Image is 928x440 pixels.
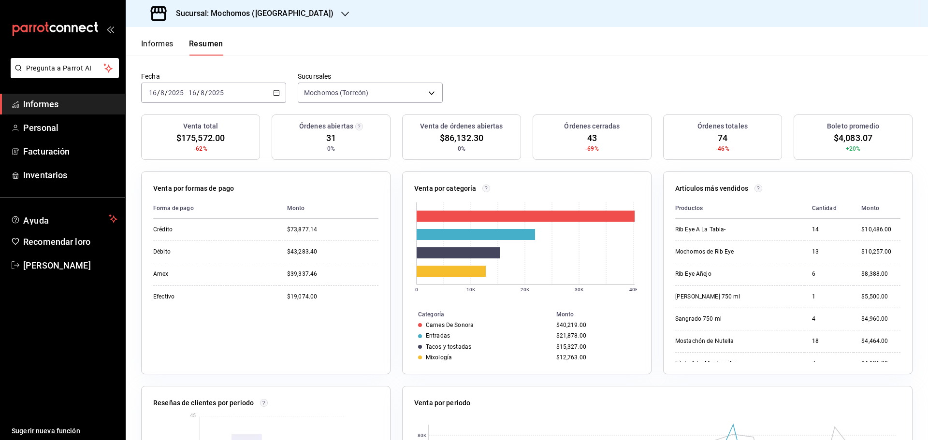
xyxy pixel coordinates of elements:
[861,338,888,344] font: $4,464.00
[23,123,58,133] font: Personal
[675,248,734,255] font: Mochomos de Rib Eye
[414,399,470,407] font: Venta por periodo
[185,89,187,97] font: -
[23,99,58,109] font: Informes
[287,248,317,255] font: $43,283.40
[834,133,872,143] font: $4,083.07
[812,226,819,233] font: 14
[587,133,597,143] font: 43
[414,185,477,192] font: Venta por categoría
[718,133,727,143] font: 74
[575,287,584,292] text: 30K
[861,270,888,277] font: $8,388.00
[23,237,90,247] font: Recomendar loro
[153,248,171,255] font: Débito
[861,205,879,212] font: Monto
[426,354,452,361] font: Mixología
[861,360,888,367] font: $4,186.00
[153,185,234,192] font: Venta por formas de pago
[299,122,353,130] font: Órdenes abiertas
[23,170,67,180] font: Inventarios
[521,287,530,292] text: 20K
[153,270,169,277] font: Amex
[556,322,586,328] font: $40,219.00
[106,25,114,33] button: abrir_cajón_menú
[153,226,173,233] font: Crédito
[861,293,888,300] font: $5,500.00
[418,311,444,318] font: Categoría
[812,315,815,322] font: 4
[629,287,638,292] text: 40K
[26,64,92,72] font: Pregunta a Parrot AI
[556,332,586,339] font: $21,878.00
[141,39,174,48] font: Informes
[12,427,80,435] font: Sugerir nueva función
[812,338,819,344] font: 18
[861,248,891,255] font: $10,257.00
[675,205,703,212] font: Productos
[287,226,317,233] font: $73,877.14
[697,122,748,130] font: Órdenes totales
[189,39,223,48] font: Resumen
[326,133,336,143] font: 31
[141,72,160,80] font: Fecha
[415,287,418,292] text: 0
[176,9,333,18] font: Sucursal: Mochomos ([GEOGRAPHIC_DATA])
[458,145,465,152] font: 0%
[165,89,168,97] font: /
[188,89,197,97] input: --
[176,133,225,143] font: $175,572.00
[675,338,734,344] font: Mostachón de Nutella
[812,205,837,212] font: Cantidad
[556,311,574,318] font: Monto
[426,343,471,350] font: Tacos y tostadas
[287,270,317,277] font: $39,337.46
[141,48,440,56] font: Las gráficas de 'Top artículos vendidos' y 'Venta por categoría' no incluyen descuentos de pedidos.
[208,89,224,97] input: ----
[153,205,194,212] font: Forma de pago
[141,39,223,56] div: pestañas de navegación
[812,270,815,277] font: 6
[556,354,586,361] font: $12,763.00
[861,226,891,233] font: $10,486.00
[675,226,725,233] font: Rib Eye A La Tabla-
[812,293,815,300] font: 1
[466,287,476,292] text: 10K
[440,133,483,143] font: $86,132.30
[812,248,819,255] font: 13
[426,322,474,328] font: Carnes De Sonora
[716,145,729,152] font: -46%
[287,205,305,212] font: Monto
[298,72,331,80] font: Sucursales
[675,315,722,322] font: Sangrado 750 ml
[287,293,317,300] font: $19,074.00
[420,122,503,130] font: Venta de órdenes abiertas
[160,89,165,97] input: --
[675,185,748,192] font: Artículos más vendidos
[148,89,157,97] input: --
[564,122,620,130] font: Órdenes cerradas
[675,360,738,367] font: Filete A La Mantequilla-
[183,122,218,130] font: Venta total
[194,145,207,152] font: -62%
[23,215,49,226] font: Ayuda
[205,89,208,97] font: /
[675,270,711,277] font: Rib Eye Añejo
[197,89,200,97] font: /
[23,146,70,156] font: Facturación
[846,145,861,152] font: +20%
[861,315,888,322] font: $4,960.00
[168,89,184,97] input: ----
[153,293,174,300] font: Efectivo
[418,432,427,438] text: 80K
[304,89,368,97] font: Mochomos (Torreón)
[157,89,160,97] font: /
[556,343,586,350] font: $15,327.00
[200,89,205,97] input: --
[153,399,254,407] font: Reseñas de clientes por periodo
[11,58,119,78] button: Pregunta a Parrot AI
[426,332,450,339] font: Entradas
[585,145,599,152] font: -69%
[812,360,815,367] font: 7
[675,293,740,300] font: [PERSON_NAME] 750 ml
